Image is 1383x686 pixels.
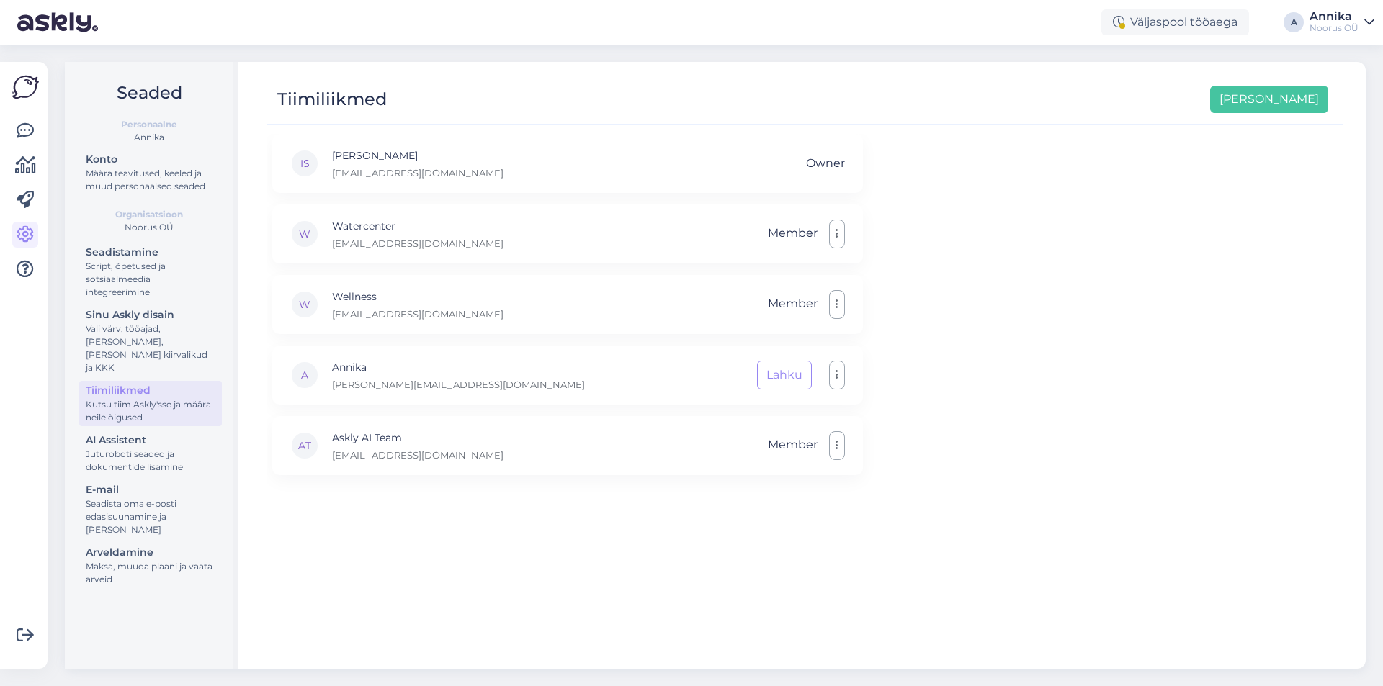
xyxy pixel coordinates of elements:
span: Owner [806,150,845,177]
div: Kutsu tiim Askly'sse ja määra neile õigused [86,398,215,424]
div: Tiimiliikmed [277,86,387,113]
div: Maksa, muuda plaani ja vaata arveid [86,560,215,586]
div: W [290,290,319,319]
div: Vali värv, tööajad, [PERSON_NAME], [PERSON_NAME] kiirvalikud ja KKK [86,322,215,374]
img: Askly Logo [12,73,39,101]
a: E-mailSeadista oma e-posti edasisuunamine ja [PERSON_NAME] [79,480,222,538]
b: Personaalne [121,118,177,131]
p: Annika [332,359,585,375]
div: Määra teavitused, keeled ja muud personaalsed seaded [86,167,215,193]
div: Sinu Askly disain [86,307,215,322]
button: [PERSON_NAME] [1210,86,1328,113]
div: Noorus OÜ [1310,22,1359,34]
p: Wellness [332,289,503,304]
p: [PERSON_NAME][EMAIL_ADDRESS][DOMAIN_NAME] [332,378,585,391]
div: A [1284,12,1304,32]
div: Tiimiliikmed [86,383,215,398]
span: Member [768,220,818,248]
p: [EMAIL_ADDRESS][DOMAIN_NAME] [332,166,503,179]
div: Juturoboti seaded ja dokumentide lisamine [86,448,215,474]
div: A [290,361,319,389]
p: [PERSON_NAME] [332,148,503,163]
div: Arveldamine [86,545,215,560]
h2: Seaded [76,79,222,107]
p: [EMAIL_ADDRESS][DOMAIN_NAME] [332,448,503,461]
div: Väljaspool tööaega [1101,9,1249,35]
div: Seadistamine [86,245,215,260]
p: [EMAIL_ADDRESS][DOMAIN_NAME] [332,307,503,320]
a: ArveldamineMaksa, muuda plaani ja vaata arveid [79,543,222,588]
div: Seadista oma e-posti edasisuunamine ja [PERSON_NAME] [86,497,215,536]
p: Askly AI Team [332,430,503,446]
button: Lahku [757,361,812,389]
div: Annika [1310,11,1359,22]
a: Sinu Askly disainVali värv, tööajad, [PERSON_NAME], [PERSON_NAME] kiirvalikud ja KKK [79,305,222,376]
div: AT [290,431,319,460]
a: KontoMäära teavitused, keeled ja muud personaalsed seaded [79,150,222,195]
a: AI AssistentJuturoboti seaded ja dokumentide lisamine [79,430,222,476]
span: Member [768,431,818,460]
p: Watercenter [332,218,503,234]
div: Script, õpetused ja sotsiaalmeedia integreerimine [86,260,215,299]
div: Annika [76,131,222,144]
div: W [290,220,319,248]
span: Member [768,290,818,319]
b: Organisatsioon [115,208,183,221]
div: Noorus OÜ [76,221,222,234]
div: AI Assistent [86,433,215,448]
div: IS [290,149,319,178]
a: SeadistamineScript, õpetused ja sotsiaalmeedia integreerimine [79,243,222,301]
a: TiimiliikmedKutsu tiim Askly'sse ja määra neile õigused [79,381,222,426]
div: E-mail [86,482,215,497]
div: Konto [86,152,215,167]
a: AnnikaNoorus OÜ [1310,11,1374,34]
p: [EMAIL_ADDRESS][DOMAIN_NAME] [332,237,503,250]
